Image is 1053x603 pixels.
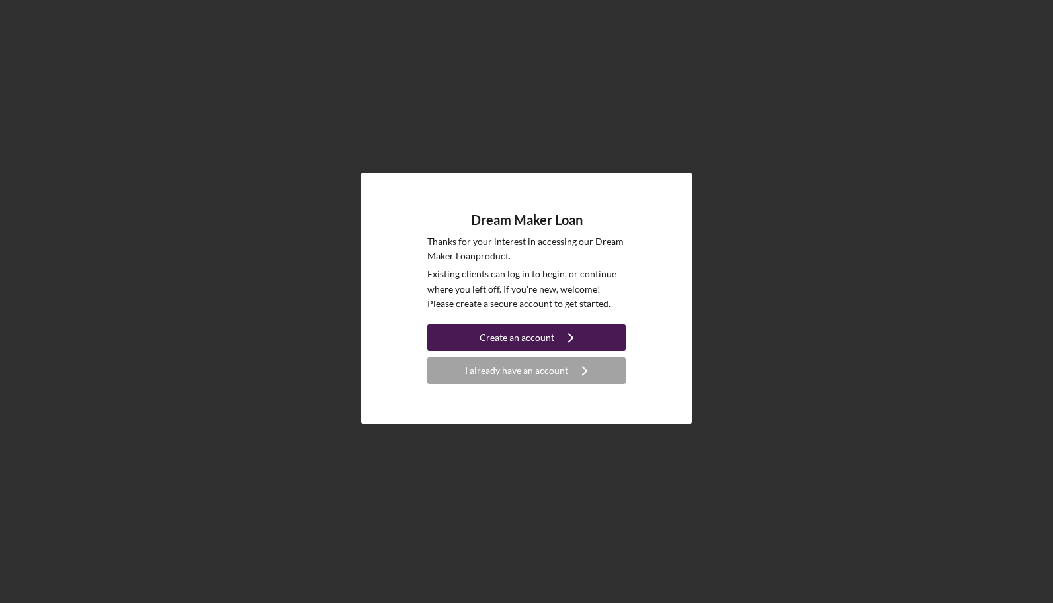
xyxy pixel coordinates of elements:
[427,357,626,384] button: I already have an account
[427,267,626,311] p: Existing clients can log in to begin, or continue where you left off. If you're new, welcome! Ple...
[427,324,626,351] button: Create an account
[480,324,554,351] div: Create an account
[427,234,626,264] p: Thanks for your interest in accessing our Dream Maker Loan product.
[471,212,583,228] h4: Dream Maker Loan
[427,324,626,354] a: Create an account
[465,357,568,384] div: I already have an account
